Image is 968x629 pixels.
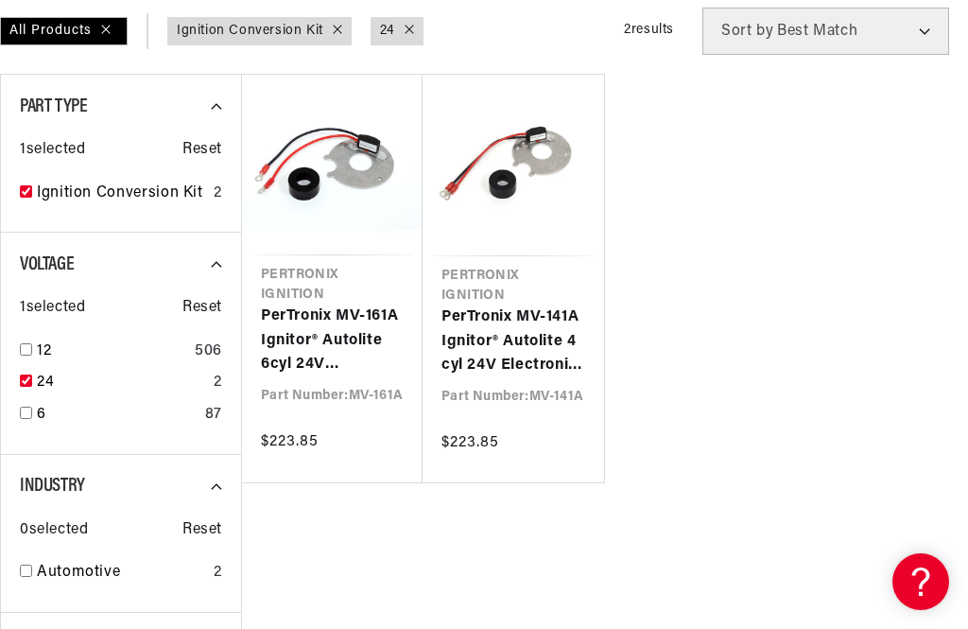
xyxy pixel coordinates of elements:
[195,340,222,364] div: 506
[20,518,88,543] span: 0 selected
[20,255,74,274] span: Voltage
[214,182,222,206] div: 2
[37,561,206,585] a: Automotive
[20,97,87,116] span: Part Type
[37,403,198,428] a: 6
[37,371,206,395] a: 24
[702,8,949,55] select: Sort by
[20,138,85,163] span: 1 selected
[721,24,773,39] span: Sort by
[182,138,222,163] span: Reset
[20,477,85,496] span: Industry
[205,403,222,428] div: 87
[214,371,222,395] div: 2
[624,23,674,37] span: 2 results
[20,296,85,321] span: 1 selected
[177,21,323,42] a: Ignition Conversion Kit
[441,306,585,378] a: PerTronix MV-141A Ignitor® Autolite 4 cyl 24V Electronic Ignition Conversion Kit
[214,561,222,585] div: 2
[380,21,395,42] a: 24
[261,305,404,377] a: PerTronix MV-161A Ignitor® Autolite 6cyl 24V Electronic Ignition Conversion Kit
[182,518,222,543] span: Reset
[37,340,187,364] a: 12
[37,182,206,206] a: Ignition Conversion Kit
[182,296,222,321] span: Reset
